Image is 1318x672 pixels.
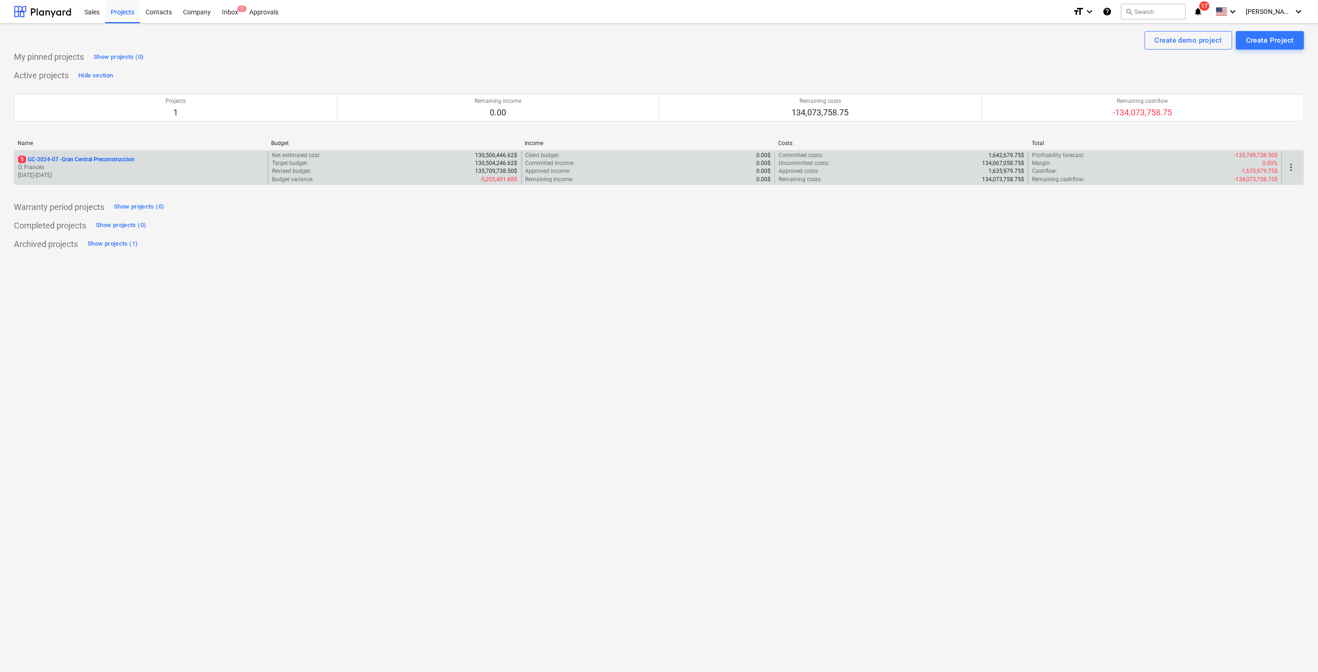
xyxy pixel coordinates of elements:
[91,50,146,64] button: Show projects (0)
[1262,159,1278,167] p: 0.00%
[1286,162,1297,173] span: more_vert
[779,159,829,167] p: Uncommitted costs :
[475,167,518,175] p: 135,709,738.50$
[475,159,518,167] p: 130,504,246.62$
[526,152,560,159] p: Client budget :
[982,176,1024,184] p: 134,073,758.75$
[78,70,113,81] div: Hide section
[779,167,819,175] p: Approved costs :
[1272,628,1318,672] div: Widget de chat
[18,156,264,179] div: 5GC-2024-07 -Gran Central PreconstruccionÓ. Francés[DATE]-[DATE]
[1113,107,1172,118] p: -134,073,758.75
[475,107,521,118] p: 0.00
[1155,34,1222,46] div: Create demo project
[272,159,308,167] p: Target budget :
[988,167,1024,175] p: 1,635,979.75$
[475,97,521,105] p: Remaining income
[18,156,134,164] p: GC-2024-07 - Gran Central Preconstruccion
[1193,6,1203,17] i: notifications
[88,239,138,249] div: Show projects (1)
[272,152,321,159] p: Net estimated cost :
[96,220,146,231] div: Show projects (0)
[14,220,86,231] p: Completed projects
[272,176,314,184] p: Budget variance :
[481,176,518,184] p: -5,205,491.88$
[779,152,823,159] p: Committed costs :
[1234,152,1278,159] p: -135,709,738.50$
[76,68,115,83] button: Hide section
[475,152,518,159] p: 130,506,446.62$
[165,97,186,105] p: Projects
[1246,8,1292,15] span: [PERSON_NAME]
[14,202,104,213] p: Warranty period projects
[1032,176,1084,184] p: Remaining cashflow :
[94,218,148,233] button: Show projects (0)
[792,97,849,105] p: Remaining costs
[1073,6,1084,17] i: format_size
[1084,6,1095,17] i: keyboard_arrow_down
[85,237,140,252] button: Show projects (1)
[779,140,1025,146] div: Costs
[1121,4,1186,19] button: Search
[526,167,571,175] p: Approved income :
[1032,159,1051,167] p: Margin :
[1113,97,1172,105] p: Remaining cashflow
[1241,167,1278,175] p: -1,635,979.75$
[1032,140,1278,146] div: Total
[271,140,517,146] div: Budget
[1103,6,1112,17] i: Knowledge base
[18,156,26,163] span: 5
[1227,6,1238,17] i: keyboard_arrow_down
[756,159,771,167] p: 0.00$
[272,167,311,175] p: Revised budget :
[1125,8,1133,15] span: search
[18,171,264,179] p: [DATE] - [DATE]
[14,239,78,250] p: Archived projects
[1234,176,1278,184] p: -134,073,758.75$
[988,152,1024,159] p: 1,642,679.75$
[1272,628,1318,672] iframe: Chat Widget
[237,6,247,12] span: 1
[982,159,1024,167] p: 134,067,058.75$
[14,70,69,81] p: Active projects
[165,107,186,118] p: 1
[18,140,264,146] div: Name
[1199,1,1210,11] span: 17
[526,159,575,167] p: Committed income :
[756,167,771,175] p: 0.00$
[112,200,166,215] button: Show projects (0)
[756,176,771,184] p: 0.00$
[792,107,849,118] p: 134,073,758.75
[94,52,144,63] div: Show projects (0)
[525,140,771,146] div: Income
[18,164,264,171] p: Ó. Francés
[1032,167,1057,175] p: Cashflow :
[526,176,574,184] p: Remaining income :
[1236,31,1304,50] button: Create Project
[1293,6,1304,17] i: keyboard_arrow_down
[14,51,84,63] p: My pinned projects
[1032,152,1084,159] p: Profitability forecast :
[756,152,771,159] p: 0.00$
[779,176,822,184] p: Remaining costs :
[114,202,164,212] div: Show projects (0)
[1145,31,1232,50] button: Create demo project
[1246,34,1294,46] div: Create Project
